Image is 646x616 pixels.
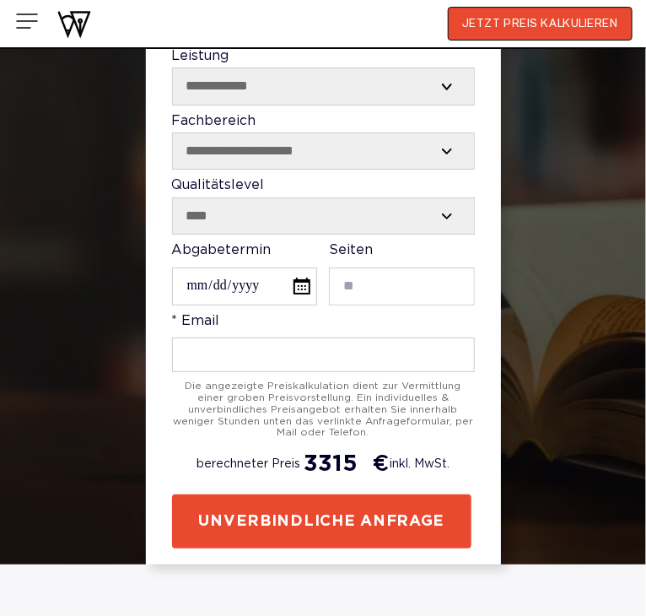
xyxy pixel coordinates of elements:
input: * Email [172,338,475,372]
img: wirschreiben [57,7,91,41]
label: Leistung [172,49,475,105]
label: Qualitätslevel [172,178,475,235]
span: 3315 [304,451,358,478]
label: * Email [172,314,475,372]
select: Fachbereich [173,133,474,169]
select: Leistung [173,68,474,104]
span: Seiten [329,244,373,257]
label: Abgabetermin [172,243,317,305]
label: Fachbereich [172,114,475,170]
button: JETZT PREIS KALKULIEREN [448,7,633,41]
img: Menu open [13,8,40,35]
span: € [373,451,390,478]
select: Qualitätslevel [173,198,475,234]
input: Abgabetermin [172,267,317,305]
form: Contact form [172,17,475,548]
span: UNVERBINDLICHE ANFRAGE [199,511,445,532]
span: berechneter Preis [196,457,300,471]
span: inkl. MwSt. [390,457,450,471]
div: Die angezeigte Preiskalkulation dient zur Vermittlung einer groben Preisvorstellung. Ein individu... [172,381,475,439]
button: UNVERBINDLICHE ANFRAGE [172,494,472,548]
